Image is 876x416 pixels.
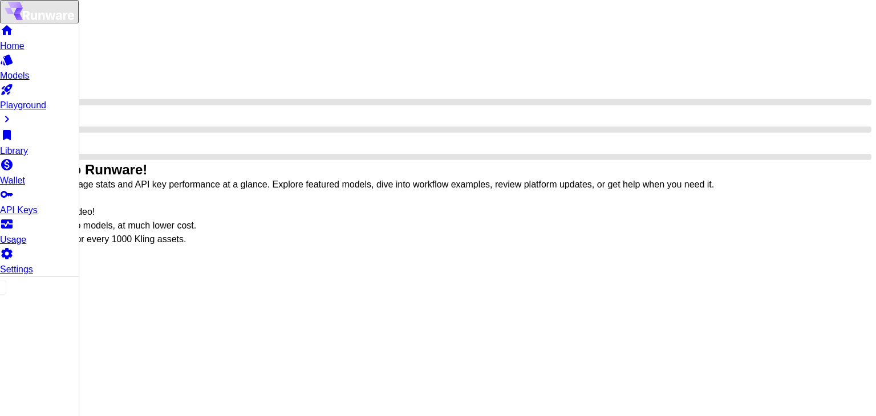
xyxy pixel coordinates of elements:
[5,180,714,189] span: Check out your usage stats and API key performance at a glance. Explore featured models, dive int...
[5,162,871,178] h3: Welcome to Runware!
[5,219,871,233] p: Run the best video models, at much lower cost.
[5,233,871,246] p: Save up to $500 for every 1000 Kling assets.
[5,205,871,219] p: Now supporting video!
[5,191,871,205] p: NEW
